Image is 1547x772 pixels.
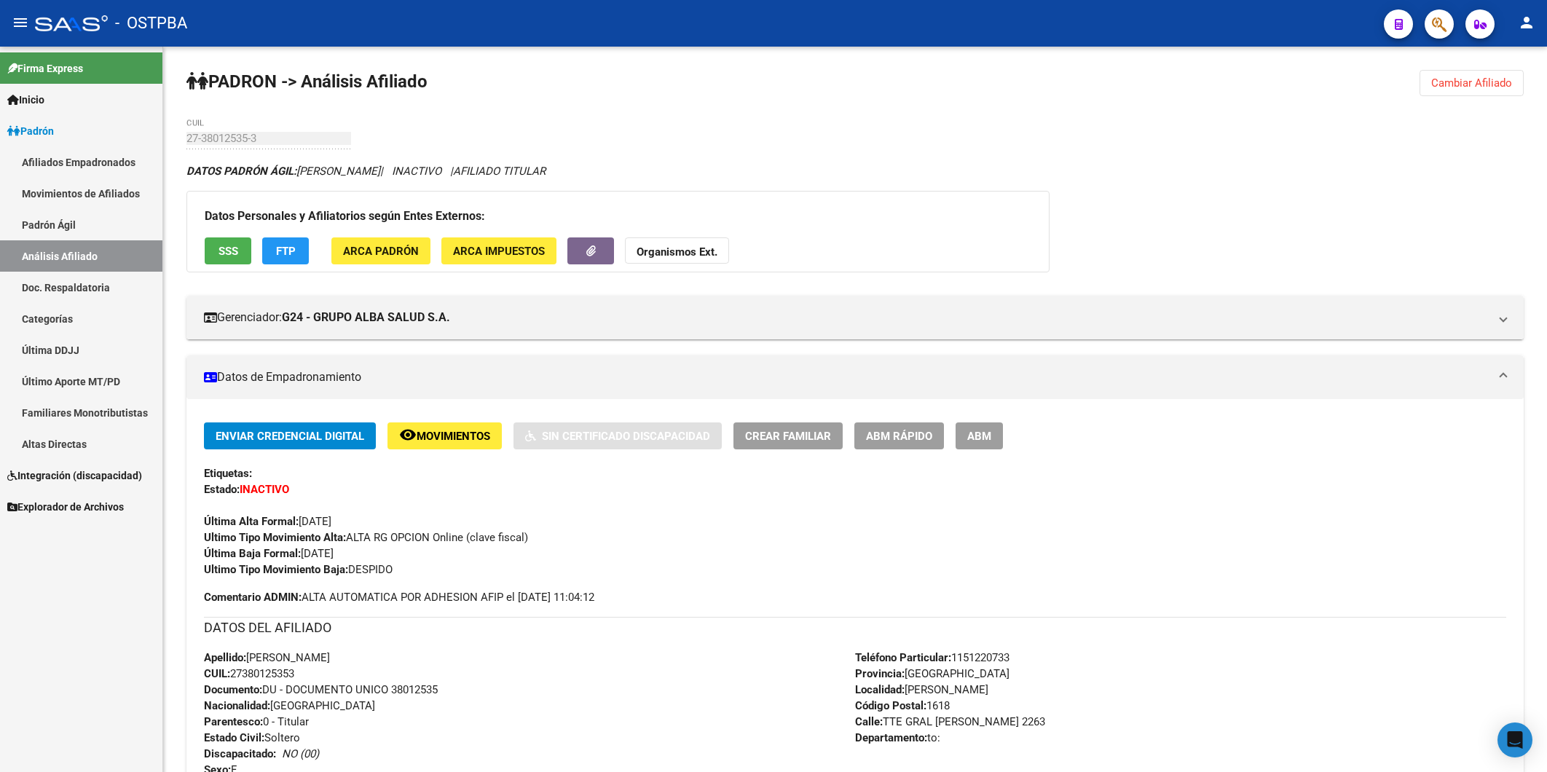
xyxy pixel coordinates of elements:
strong: Ultimo Tipo Movimiento Alta: [204,531,346,544]
span: [DATE] [204,547,334,560]
span: ARCA Padrón [343,245,419,258]
span: 0 - Titular [204,715,309,728]
span: [PERSON_NAME] [204,651,330,664]
h3: Datos Personales y Afiliatorios según Entes Externos: [205,206,1031,227]
span: to: [855,731,940,744]
mat-expansion-panel-header: Gerenciador:G24 - GRUPO ALBA SALUD S.A. [186,296,1524,339]
strong: Nacionalidad: [204,699,270,712]
i: NO (00) [282,747,319,760]
span: TTE GRAL [PERSON_NAME] 2263 [855,715,1045,728]
span: [GEOGRAPHIC_DATA] [204,699,375,712]
span: Cambiar Afiliado [1431,76,1512,90]
span: Soltero [204,731,300,744]
span: SSS [219,245,238,258]
strong: Parentesco: [204,715,263,728]
span: Firma Express [7,60,83,76]
strong: Apellido: [204,651,246,664]
span: Explorador de Archivos [7,499,124,515]
strong: Etiquetas: [204,467,252,480]
strong: Ultimo Tipo Movimiento Baja: [204,563,348,576]
button: ABM [956,422,1003,449]
mat-expansion-panel-header: Datos de Empadronamiento [186,355,1524,399]
span: Enviar Credencial Digital [216,430,364,443]
span: Sin Certificado Discapacidad [542,430,710,443]
span: [PERSON_NAME] [186,165,380,178]
mat-panel-title: Datos de Empadronamiento [204,369,1489,385]
button: SSS [205,237,251,264]
span: ARCA Impuestos [453,245,545,258]
strong: Calle: [855,715,883,728]
strong: Teléfono Particular: [855,651,951,664]
strong: Documento: [204,683,262,696]
strong: Comentario ADMIN: [204,591,302,604]
strong: Última Alta Formal: [204,515,299,528]
mat-icon: remove_red_eye [399,426,417,444]
span: 1618 [855,699,950,712]
span: ALTA AUTOMATICA POR ADHESION AFIP el [DATE] 11:04:12 [204,589,594,605]
span: 27380125353 [204,667,294,680]
span: DESPIDO [204,563,393,576]
mat-icon: person [1518,14,1535,31]
strong: DATOS PADRÓN ÁGIL: [186,165,296,178]
span: 1151220733 [855,651,1009,664]
strong: PADRON -> Análisis Afiliado [186,71,428,92]
span: FTP [276,245,296,258]
i: | INACTIVO | [186,165,546,178]
strong: Departamento: [855,731,927,744]
button: ARCA Impuestos [441,237,556,264]
span: Integración (discapacidad) [7,468,142,484]
button: Enviar Credencial Digital [204,422,376,449]
strong: Estado: [204,483,240,496]
strong: CUIL: [204,667,230,680]
span: DU - DOCUMENTO UNICO 38012535 [204,683,438,696]
button: Movimientos [387,422,502,449]
button: Organismos Ext. [625,237,729,264]
div: Open Intercom Messenger [1497,722,1532,757]
button: ABM Rápido [854,422,944,449]
span: Inicio [7,92,44,108]
span: [DATE] [204,515,331,528]
span: [PERSON_NAME] [855,683,988,696]
strong: INACTIVO [240,483,289,496]
button: Sin Certificado Discapacidad [513,422,722,449]
button: FTP [262,237,309,264]
strong: Última Baja Formal: [204,547,301,560]
strong: Estado Civil: [204,731,264,744]
button: Crear Familiar [733,422,843,449]
button: Cambiar Afiliado [1420,70,1524,96]
strong: Organismos Ext. [637,245,717,259]
span: - OSTPBA [115,7,187,39]
strong: Código Postal: [855,699,926,712]
mat-panel-title: Gerenciador: [204,310,1489,326]
strong: Discapacitado: [204,747,276,760]
span: ALTA RG OPCION Online (clave fiscal) [204,531,528,544]
strong: Provincia: [855,667,905,680]
strong: G24 - GRUPO ALBA SALUD S.A. [282,310,450,326]
span: Padrón [7,123,54,139]
strong: Localidad: [855,683,905,696]
span: Crear Familiar [745,430,831,443]
button: ARCA Padrón [331,237,430,264]
span: AFILIADO TITULAR [453,165,546,178]
h3: DATOS DEL AFILIADO [204,618,1506,638]
span: ABM Rápido [866,430,932,443]
mat-icon: menu [12,14,29,31]
span: ABM [967,430,991,443]
span: [GEOGRAPHIC_DATA] [855,667,1009,680]
span: Movimientos [417,430,490,443]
